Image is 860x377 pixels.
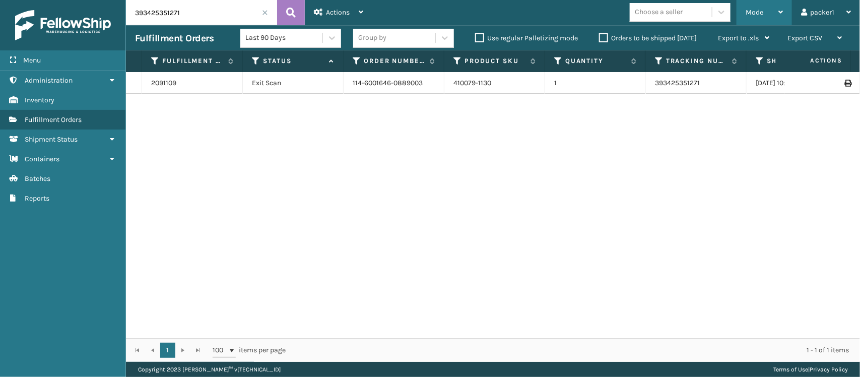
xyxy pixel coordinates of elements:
span: Shipment Status [25,135,78,144]
span: Export CSV [787,34,822,42]
p: Copyright 2023 [PERSON_NAME]™ v [TECHNICAL_ID] [138,362,281,377]
div: Group by [358,33,386,43]
div: Choose a seller [635,7,683,18]
td: Exit Scan [243,72,344,94]
a: Terms of Use [773,366,808,373]
span: Fulfillment Orders [25,115,82,124]
span: Actions [326,8,350,17]
label: Use regular Palletizing mode [475,34,578,42]
td: 1 [545,72,646,94]
div: 1 - 1 of 1 items [300,345,849,355]
label: Quantity [565,56,626,66]
h3: Fulfillment Orders [135,32,214,44]
label: Status [263,56,324,66]
a: 2091109 [151,78,176,88]
label: Fulfillment Order Id [162,56,223,66]
span: 100 [213,345,228,355]
div: | [773,362,848,377]
label: Product SKU [465,56,525,66]
span: Mode [746,8,763,17]
a: 1 [160,343,175,358]
td: 114-6001646-0889003 [344,72,444,94]
span: items per page [213,343,286,358]
i: Print Label [844,80,850,87]
a: Privacy Policy [810,366,848,373]
div: Last 90 Days [245,33,323,43]
label: Tracking Number [666,56,727,66]
label: Order Number [364,56,425,66]
a: 393425351271 [655,79,700,87]
a: 410079-1130 [453,79,491,87]
img: logo [15,10,111,40]
span: Administration [25,76,73,85]
span: Containers [25,155,59,163]
span: Batches [25,174,50,183]
span: Menu [23,56,41,65]
span: Reports [25,194,49,203]
span: Export to .xls [718,34,759,42]
span: Actions [778,52,848,69]
td: [DATE] 10:45:13 am [747,72,847,94]
label: Shipped Date [767,56,828,66]
span: Inventory [25,96,54,104]
label: Orders to be shipped [DATE] [599,34,697,42]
